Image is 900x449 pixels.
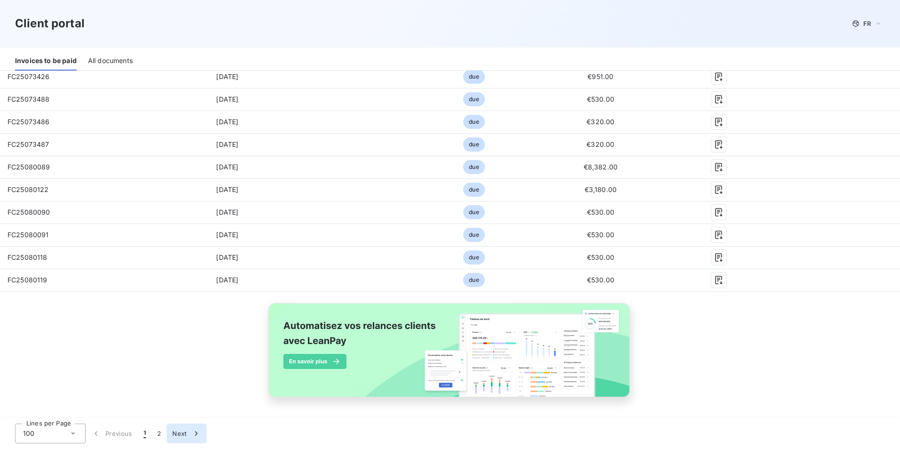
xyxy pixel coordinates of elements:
[587,72,613,80] span: €951.00
[463,70,484,84] span: due
[167,424,206,443] button: Next
[584,163,618,171] span: €8,382.00
[138,424,152,443] button: 1
[585,185,617,193] span: €3,180.00
[8,185,49,193] span: FC25080122
[8,208,50,216] span: FC25080090
[216,208,238,216] span: [DATE]
[216,163,238,171] span: [DATE]
[8,95,50,103] span: FC25073488
[463,137,484,152] span: due
[8,118,50,126] span: FC25073486
[463,92,484,106] span: due
[23,429,34,438] span: 100
[587,140,614,148] span: €320.00
[15,51,77,71] div: Invoices to be paid
[15,15,85,32] h3: Client portal
[8,253,48,261] span: FC25080118
[463,250,484,265] span: due
[587,276,614,284] span: €530.00
[8,72,50,80] span: FC25073426
[216,140,238,148] span: [DATE]
[216,185,238,193] span: [DATE]
[88,51,133,71] div: All documents
[863,20,871,27] span: FR
[216,118,238,126] span: [DATE]
[463,115,484,129] span: due
[8,140,49,148] span: FC25073487
[86,424,138,443] button: Previous
[463,228,484,242] span: due
[8,163,50,171] span: FC25080089
[216,253,238,261] span: [DATE]
[260,297,640,413] img: banner
[216,72,238,80] span: [DATE]
[587,208,614,216] span: €530.00
[587,95,614,103] span: €530.00
[587,231,614,239] span: €530.00
[587,118,614,126] span: €320.00
[463,273,484,287] span: due
[8,231,49,239] span: FC25080091
[216,95,238,103] span: [DATE]
[152,424,167,443] button: 2
[463,183,484,197] span: due
[587,253,614,261] span: €530.00
[216,231,238,239] span: [DATE]
[463,205,484,219] span: due
[8,276,48,284] span: FC25080119
[463,160,484,174] span: due
[216,276,238,284] span: [DATE]
[144,429,146,438] span: 1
